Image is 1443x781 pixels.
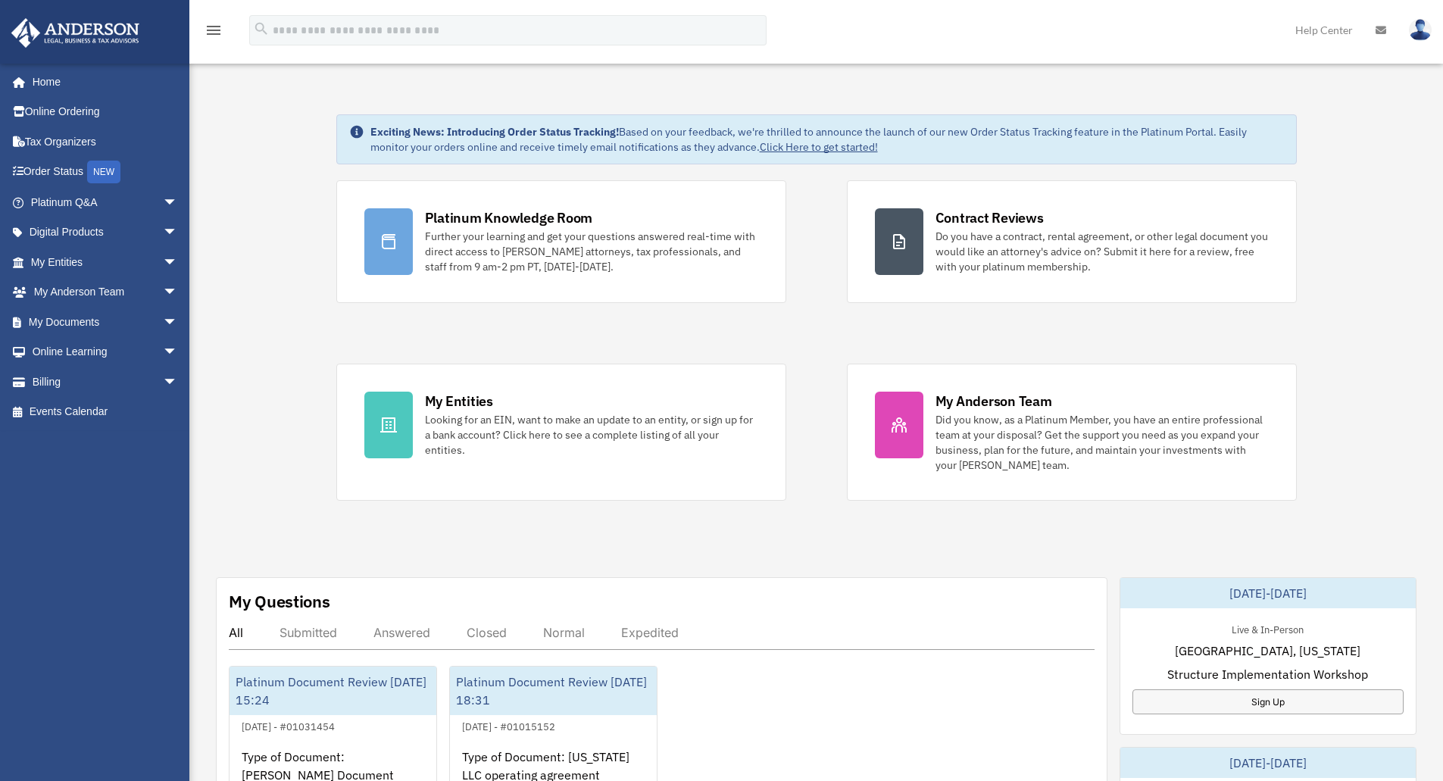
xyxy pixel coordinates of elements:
a: My Entities Looking for an EIN, want to make an update to an entity, or sign up for a bank accoun... [336,364,786,501]
div: Answered [373,625,430,640]
div: Based on your feedback, we're thrilled to announce the launch of our new Order Status Tracking fe... [370,124,1284,155]
div: Submitted [280,625,337,640]
div: My Anderson Team [935,392,1052,411]
a: Platinum Q&Aarrow_drop_down [11,187,201,217]
div: Did you know, as a Platinum Member, you have an entire professional team at your disposal? Get th... [935,412,1269,473]
a: Online Ordering [11,97,201,127]
a: Platinum Knowledge Room Further your learning and get your questions answered real-time with dire... [336,180,786,303]
span: arrow_drop_down [163,337,193,368]
span: arrow_drop_down [163,307,193,338]
a: menu [205,27,223,39]
span: arrow_drop_down [163,217,193,248]
a: Billingarrow_drop_down [11,367,201,397]
span: arrow_drop_down [163,247,193,278]
div: Normal [543,625,585,640]
a: Digital Productsarrow_drop_down [11,217,201,248]
span: [GEOGRAPHIC_DATA], [US_STATE] [1175,642,1360,660]
div: Closed [467,625,507,640]
div: Do you have a contract, rental agreement, or other legal document you would like an attorney's ad... [935,229,1269,274]
div: My Entities [425,392,493,411]
a: My Entitiesarrow_drop_down [11,247,201,277]
div: Contract Reviews [935,208,1044,227]
div: [DATE] - #01015152 [450,717,567,733]
a: My Anderson Team Did you know, as a Platinum Member, you have an entire professional team at your... [847,364,1297,501]
div: Expedited [621,625,679,640]
i: search [253,20,270,37]
strong: Exciting News: Introducing Order Status Tracking! [370,125,619,139]
a: Events Calendar [11,397,201,427]
span: Structure Implementation Workshop [1167,665,1368,683]
div: NEW [87,161,120,183]
a: Sign Up [1132,689,1404,714]
div: [DATE]-[DATE] [1120,748,1416,778]
a: Order StatusNEW [11,157,201,188]
div: Further your learning and get your questions answered real-time with direct access to [PERSON_NAM... [425,229,758,274]
div: Platinum Document Review [DATE] 18:31 [450,667,657,715]
a: Online Learningarrow_drop_down [11,337,201,367]
a: Home [11,67,193,97]
div: Platinum Knowledge Room [425,208,593,227]
img: Anderson Advisors Platinum Portal [7,18,144,48]
a: My Anderson Teamarrow_drop_down [11,277,201,308]
div: Live & In-Person [1220,620,1316,636]
a: Click Here to get started! [760,140,878,154]
a: My Documentsarrow_drop_down [11,307,201,337]
div: All [229,625,243,640]
div: Platinum Document Review [DATE] 15:24 [230,667,436,715]
div: [DATE] - #01031454 [230,717,347,733]
div: Looking for an EIN, want to make an update to an entity, or sign up for a bank account? Click her... [425,412,758,458]
img: User Pic [1409,19,1432,41]
span: arrow_drop_down [163,187,193,218]
div: My Questions [229,590,330,613]
a: Tax Organizers [11,127,201,157]
div: [DATE]-[DATE] [1120,578,1416,608]
span: arrow_drop_down [163,367,193,398]
a: Contract Reviews Do you have a contract, rental agreement, or other legal document you would like... [847,180,1297,303]
span: arrow_drop_down [163,277,193,308]
i: menu [205,21,223,39]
